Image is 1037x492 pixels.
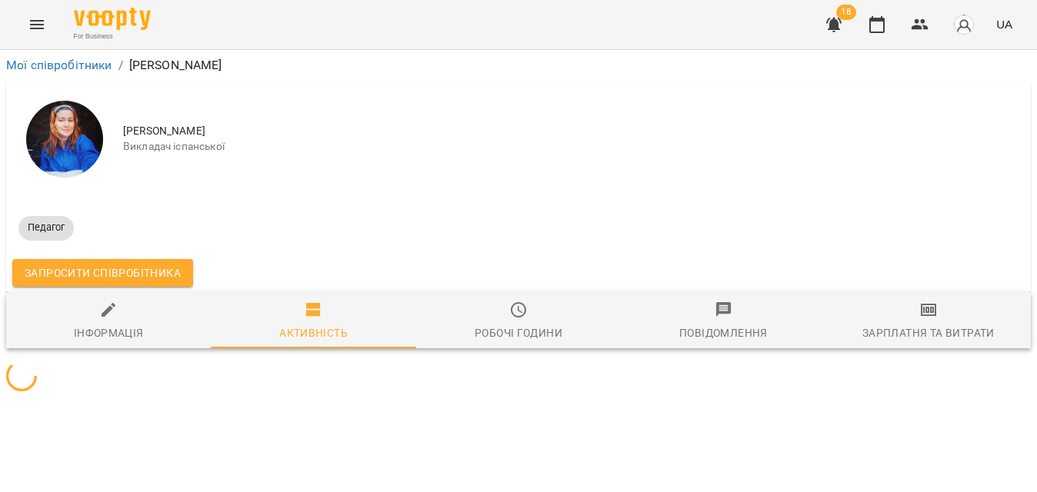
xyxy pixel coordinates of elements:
[990,10,1019,38] button: UA
[18,6,55,43] button: Menu
[475,324,562,342] div: Робочі години
[6,58,112,72] a: Мої співробітники
[74,8,151,30] img: Voopty Logo
[26,101,103,178] img: Деркач Дарина
[279,324,348,342] div: Активність
[18,221,74,234] span: Педагог
[836,5,856,20] span: 18
[12,259,193,287] button: Запросити співробітника
[74,32,151,42] span: For Business
[118,56,123,75] li: /
[953,14,975,35] img: avatar_s.png
[996,16,1012,32] span: UA
[862,324,995,342] div: Зарплатня та Витрати
[74,324,144,342] div: Інформація
[123,139,1019,155] span: Викладач іспанської
[6,56,1031,75] nav: breadcrumb
[123,124,1019,139] span: [PERSON_NAME]
[679,324,768,342] div: Повідомлення
[129,56,222,75] p: [PERSON_NAME]
[25,264,181,282] span: Запросити співробітника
